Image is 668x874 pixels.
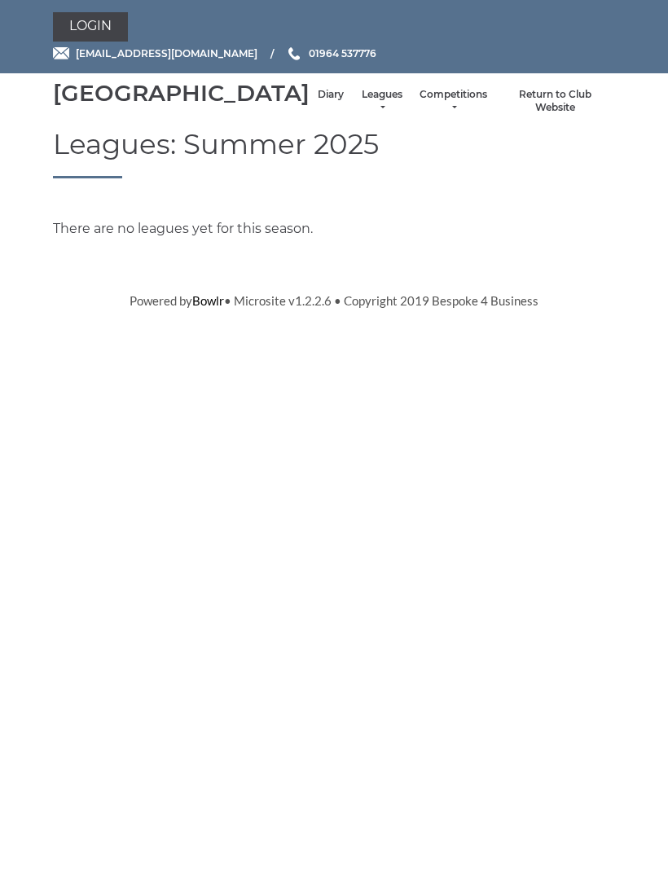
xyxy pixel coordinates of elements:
[53,46,257,61] a: Email [EMAIL_ADDRESS][DOMAIN_NAME]
[286,46,376,61] a: Phone us 01964 537776
[76,47,257,59] span: [EMAIL_ADDRESS][DOMAIN_NAME]
[309,47,376,59] span: 01964 537776
[318,88,344,102] a: Diary
[192,293,224,308] a: Bowlr
[53,47,69,59] img: Email
[420,88,487,115] a: Competitions
[360,88,403,115] a: Leagues
[288,47,300,60] img: Phone us
[41,219,627,239] div: There are no leagues yet for this season.
[53,130,615,178] h1: Leagues: Summer 2025
[53,12,128,42] a: Login
[53,81,310,106] div: [GEOGRAPHIC_DATA]
[130,293,538,308] span: Powered by • Microsite v1.2.2.6 • Copyright 2019 Bespoke 4 Business
[503,88,607,115] a: Return to Club Website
